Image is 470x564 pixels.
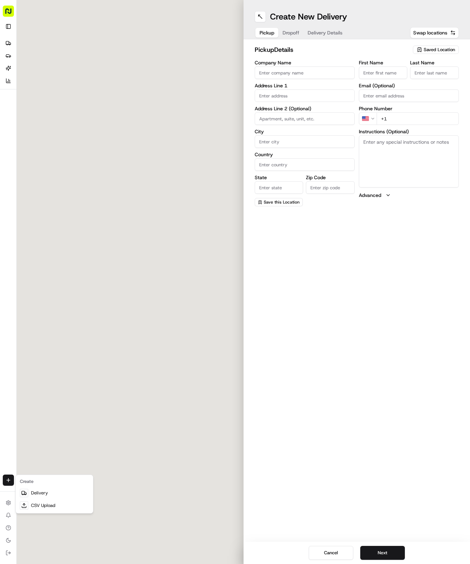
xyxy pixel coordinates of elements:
[255,181,303,194] input: Enter state
[359,192,381,199] label: Advanced
[359,192,459,199] button: Advanced
[49,153,84,159] a: Powered byPylon
[359,60,408,65] label: First Name
[410,27,459,38] button: Swap locations
[413,29,447,36] span: Swap locations
[359,66,408,79] input: Enter first name
[410,60,459,65] label: Last Name
[17,476,92,487] div: Create
[7,28,127,39] p: Welcome 👋
[255,158,355,171] input: Enter country
[4,134,56,146] a: 📗Knowledge Base
[264,199,300,205] span: Save this Location
[413,45,459,55] button: Saved Location
[14,137,53,144] span: Knowledge Base
[66,137,112,144] span: API Documentation
[255,198,303,206] button: Save this Location
[377,112,459,125] input: Enter phone number
[255,135,355,148] input: Enter city
[359,106,459,111] label: Phone Number
[255,66,355,79] input: Enter company name
[255,175,303,180] label: State
[15,66,27,79] img: 9188753566659_6852d8bf1fb38e338040_72.png
[59,137,64,143] div: 💻
[7,137,13,143] div: 📗
[7,7,21,21] img: Nash
[424,47,455,53] span: Saved Location
[255,60,355,65] label: Company Name
[100,108,114,113] span: [DATE]
[22,108,95,113] span: [PERSON_NAME] (Assistant Store Manager)
[17,499,92,512] a: CSV Upload
[306,175,355,180] label: Zip Code
[360,546,405,560] button: Next
[56,134,115,146] a: 💻API Documentation
[306,181,355,194] input: Enter zip code
[260,29,274,36] span: Pickup
[359,129,459,134] label: Instructions (Optional)
[255,112,355,125] input: Apartment, suite, unit, etc.
[31,73,96,79] div: We're available if you need us!
[255,45,409,55] h2: pickup Details
[359,89,459,102] input: Enter email address
[31,66,114,73] div: Start new chat
[255,83,355,88] label: Address Line 1
[255,106,355,111] label: Address Line 2 (Optional)
[96,108,99,113] span: •
[118,69,127,77] button: Start new chat
[69,154,84,159] span: Pylon
[7,66,20,79] img: 1736555255976-a54dd68f-1ca7-489b-9aae-adbdc363a1c4
[309,546,353,560] button: Cancel
[255,152,355,157] label: Country
[283,29,299,36] span: Dropoff
[359,83,459,88] label: Email (Optional)
[18,45,115,52] input: Clear
[410,66,459,79] input: Enter last name
[7,101,18,112] img: Hayden (Assistant Store Manager)
[17,487,92,499] a: Delivery
[108,89,127,97] button: See all
[255,129,355,134] label: City
[270,11,347,22] h1: Create New Delivery
[308,29,342,36] span: Delivery Details
[7,90,47,96] div: Past conversations
[255,89,355,102] input: Enter address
